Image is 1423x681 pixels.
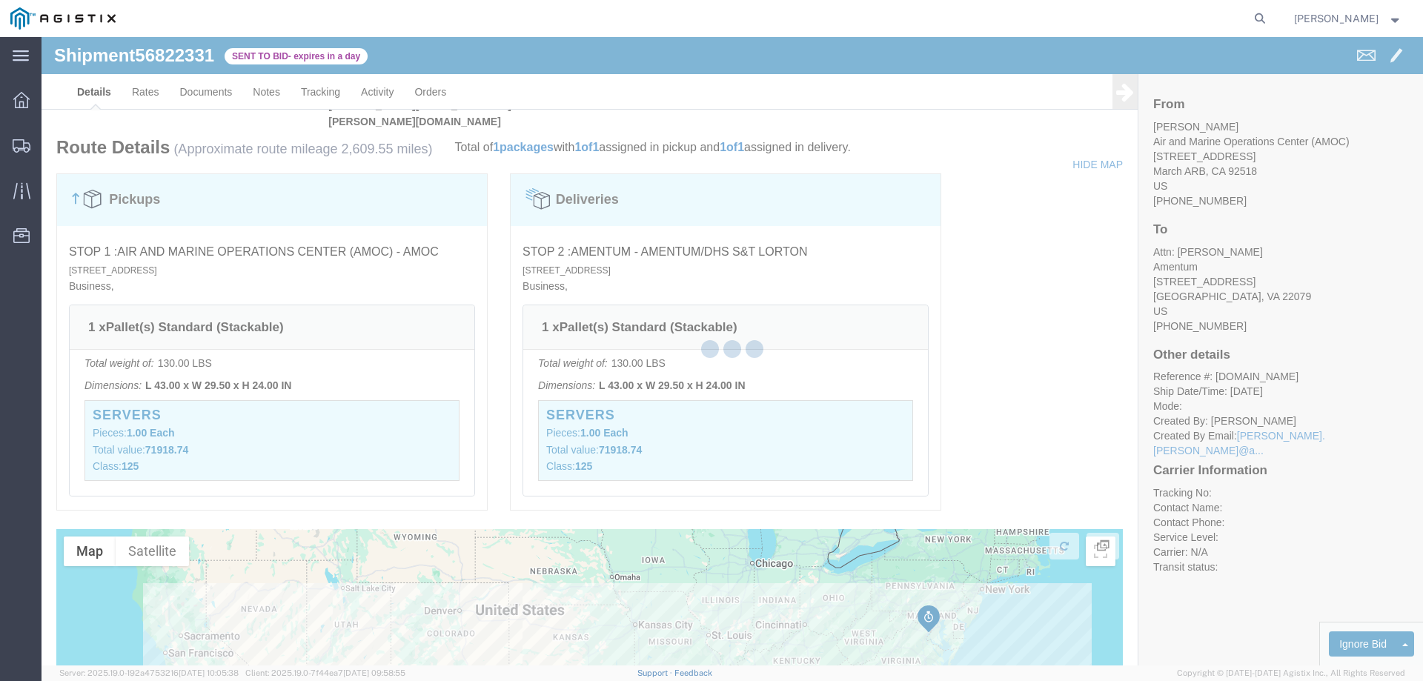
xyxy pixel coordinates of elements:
[1294,10,1379,27] span: Cierra Brown
[1293,10,1403,27] button: [PERSON_NAME]
[1177,667,1405,680] span: Copyright © [DATE]-[DATE] Agistix Inc., All Rights Reserved
[59,668,239,677] span: Server: 2025.19.0-192a4753216
[343,668,405,677] span: [DATE] 09:58:55
[637,668,674,677] a: Support
[674,668,712,677] a: Feedback
[10,7,116,30] img: logo
[179,668,239,677] span: [DATE] 10:05:38
[245,668,405,677] span: Client: 2025.19.0-7f44ea7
